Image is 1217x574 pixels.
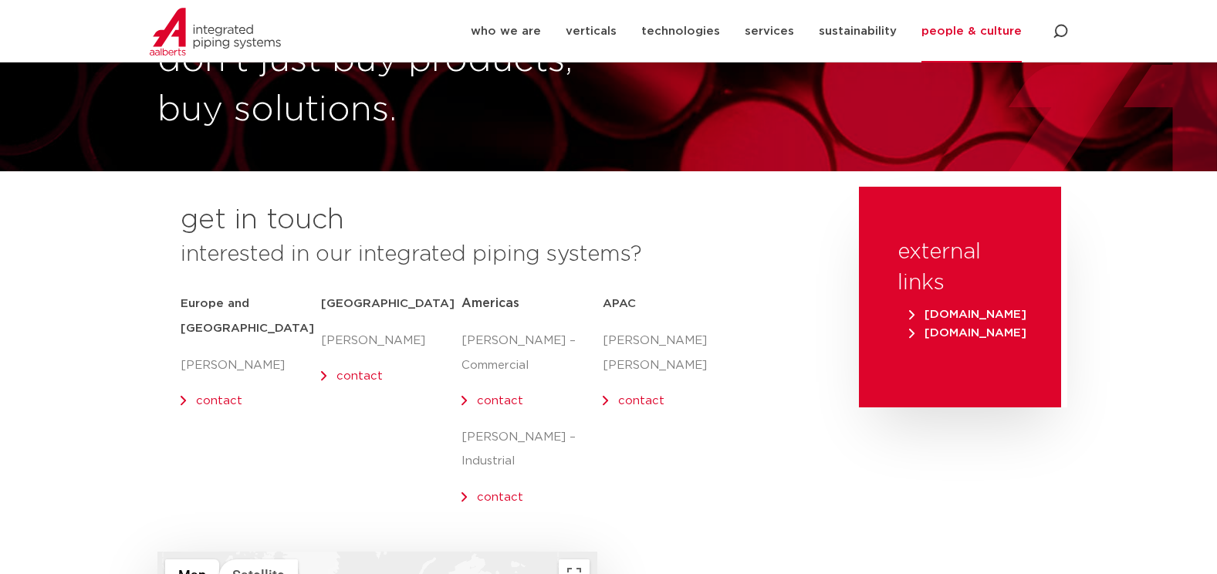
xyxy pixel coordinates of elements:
[603,292,743,316] h5: APAC
[196,395,242,407] a: contact
[181,298,314,334] strong: Europe and [GEOGRAPHIC_DATA]
[461,425,602,474] p: [PERSON_NAME] – Industrial
[905,309,1030,320] a: [DOMAIN_NAME]
[336,370,383,382] a: contact
[898,237,1023,299] h3: external links
[321,292,461,316] h5: [GEOGRAPHIC_DATA]
[477,395,523,407] a: contact
[618,395,664,407] a: contact
[905,327,1030,339] a: [DOMAIN_NAME]
[477,491,523,503] a: contact
[909,309,1026,320] span: [DOMAIN_NAME]
[603,329,743,378] p: [PERSON_NAME] [PERSON_NAME]
[157,36,601,135] h1: don't just buy products, buy solutions.
[181,353,321,378] p: [PERSON_NAME]
[321,329,461,353] p: [PERSON_NAME]
[461,329,602,378] p: [PERSON_NAME] – Commercial
[461,297,519,309] span: Americas
[181,239,820,270] h3: interested in our integrated piping systems?
[909,327,1026,339] span: [DOMAIN_NAME]
[181,202,344,239] h2: get in touch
